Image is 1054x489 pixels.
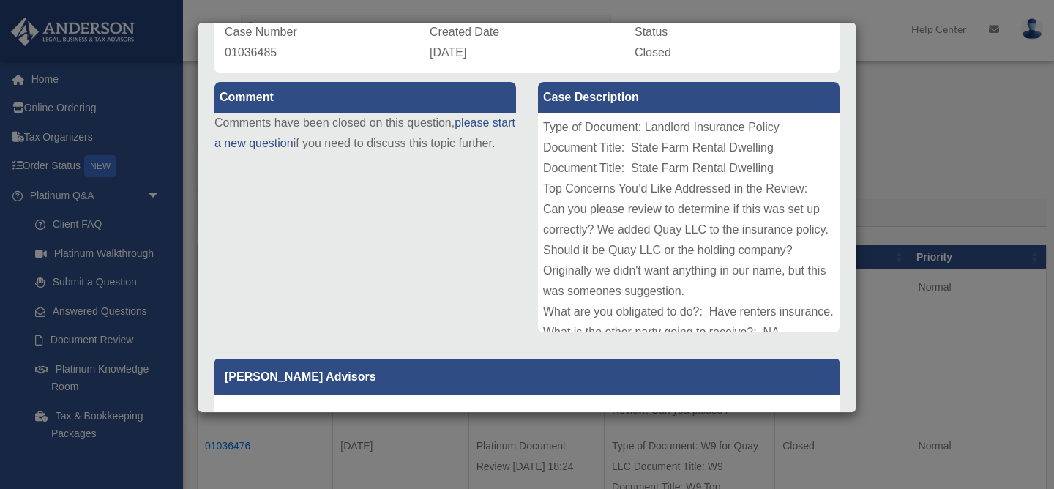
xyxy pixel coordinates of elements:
[635,46,671,59] span: Closed
[225,26,297,38] span: Case Number
[430,26,499,38] span: Created Date
[214,113,516,154] p: Comments have been closed on this question, if you need to discuss this topic further.
[538,82,840,113] label: Case Description
[635,26,668,38] span: Status
[538,113,840,332] div: Type of Document: Landlord Insurance Policy Document Title: State Farm Rental Dwelling Document T...
[214,82,516,113] label: Comment
[214,116,515,149] a: please start a new question
[214,359,840,395] p: [PERSON_NAME] Advisors
[225,410,319,421] small: [DATE]
[225,410,288,421] b: Update date :
[225,46,277,59] span: 01036485
[430,46,466,59] span: [DATE]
